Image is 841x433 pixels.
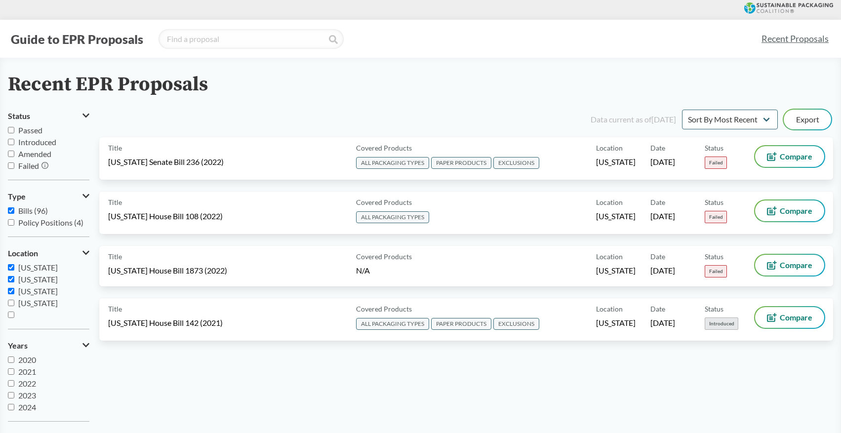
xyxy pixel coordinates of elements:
[596,211,636,222] span: [US_STATE]
[705,211,727,223] span: Failed
[18,263,58,272] span: [US_STATE]
[108,265,227,276] span: [US_STATE] House Bill 1873 (2022)
[780,153,812,160] span: Compare
[8,249,38,258] span: Location
[755,146,824,167] button: Compare
[650,251,665,262] span: Date
[356,304,412,314] span: Covered Products
[8,192,26,201] span: Type
[650,143,665,153] span: Date
[596,265,636,276] span: [US_STATE]
[8,112,30,120] span: Status
[650,197,665,207] span: Date
[784,110,831,129] button: Export
[18,402,36,412] span: 2024
[8,276,14,282] input: [US_STATE]
[108,211,223,222] span: [US_STATE] House Bill 108 (2022)
[8,392,14,398] input: 2023
[650,157,675,167] span: [DATE]
[596,143,623,153] span: Location
[8,31,146,47] button: Guide to EPR Proposals
[18,355,36,364] span: 2020
[596,157,636,167] span: [US_STATE]
[108,143,122,153] span: Title
[650,265,675,276] span: [DATE]
[8,288,14,294] input: [US_STATE]
[705,265,727,277] span: Failed
[8,300,14,306] input: [US_STATE]
[8,74,208,96] h2: Recent EPR Proposals
[8,380,14,387] input: 2022
[18,218,83,227] span: Policy Positions (4)
[596,317,636,328] span: [US_STATE]
[18,149,51,158] span: Amended
[650,304,665,314] span: Date
[8,151,14,157] input: Amended
[356,266,370,275] span: N/A
[8,368,14,375] input: 2021
[356,211,429,223] span: ALL PACKAGING TYPES
[108,317,223,328] span: [US_STATE] House Bill 142 (2021)
[18,298,58,308] span: [US_STATE]
[8,245,89,262] button: Location
[8,404,14,410] input: 2024
[108,304,122,314] span: Title
[18,367,36,376] span: 2021
[8,341,28,350] span: Years
[8,264,14,271] input: [US_STATE]
[755,255,824,276] button: Compare
[8,207,14,214] input: Bills (96)
[18,286,58,296] span: [US_STATE]
[18,275,58,284] span: [US_STATE]
[356,157,429,169] span: ALL PACKAGING TYPES
[650,317,675,328] span: [DATE]
[356,318,429,330] span: ALL PACKAGING TYPES
[356,143,412,153] span: Covered Products
[493,318,539,330] span: EXCLUSIONS
[596,304,623,314] span: Location
[8,127,14,133] input: Passed
[18,137,56,147] span: Introduced
[596,251,623,262] span: Location
[18,206,48,215] span: Bills (96)
[18,379,36,388] span: 2022
[8,219,14,226] input: Policy Positions (4)
[8,356,14,363] input: 2020
[705,251,723,262] span: Status
[8,312,14,318] input: [GEOGRAPHIC_DATA]
[356,251,412,262] span: Covered Products
[159,29,344,49] input: Find a proposal
[705,317,738,330] span: Introduced
[431,318,491,330] span: PAPER PRODUCTS
[356,197,412,207] span: Covered Products
[108,197,122,207] span: Title
[8,188,89,205] button: Type
[8,139,14,145] input: Introduced
[650,211,675,222] span: [DATE]
[493,157,539,169] span: EXCLUSIONS
[705,304,723,314] span: Status
[431,157,491,169] span: PAPER PRODUCTS
[705,197,723,207] span: Status
[108,157,224,167] span: [US_STATE] Senate Bill 236 (2022)
[757,28,833,50] a: Recent Proposals
[18,391,36,400] span: 2023
[755,307,824,328] button: Compare
[591,114,676,125] div: Data current as of [DATE]
[8,108,89,124] button: Status
[18,125,42,135] span: Passed
[596,197,623,207] span: Location
[108,251,122,262] span: Title
[780,207,812,215] span: Compare
[18,161,39,170] span: Failed
[780,261,812,269] span: Compare
[705,157,727,169] span: Failed
[8,162,14,169] input: Failed
[705,143,723,153] span: Status
[755,200,824,221] button: Compare
[780,314,812,321] span: Compare
[8,337,89,354] button: Years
